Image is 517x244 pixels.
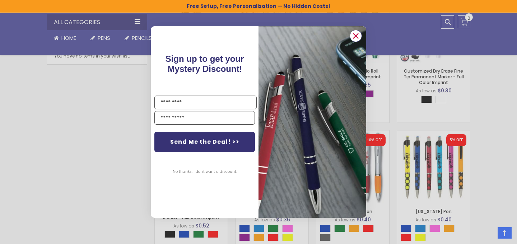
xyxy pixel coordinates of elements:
[166,54,244,74] span: Sign up to get your Mystery Discount
[350,30,362,42] button: Close dialog
[258,26,366,218] img: pop-up-image
[166,54,244,74] span: !
[169,163,241,181] button: No thanks, I don't want a discount.
[154,132,255,152] button: Send Me the Deal! >>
